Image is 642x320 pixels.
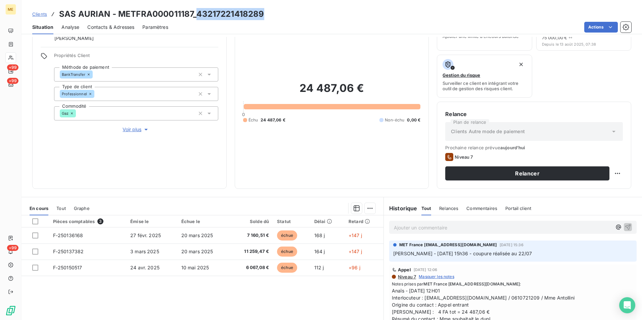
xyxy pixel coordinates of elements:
[242,112,245,117] span: 0
[181,219,226,224] div: Échue le
[181,232,213,238] span: 20 mars 2025
[439,206,458,211] span: Relances
[393,251,532,256] span: [PERSON_NAME] - [DATE] 15h36 - coupure réalisée au 22/07
[314,219,341,224] div: Délai
[53,232,83,238] span: F-250136168
[54,35,94,42] span: [PERSON_NAME]
[584,22,618,33] button: Actions
[53,249,84,254] span: F-250137382
[451,128,525,135] span: Clients Autre mode de paiement
[419,274,454,280] span: Masquer les notes
[277,219,306,224] div: Statut
[277,230,297,241] span: échue
[59,8,264,20] h3: SAS AURIAN - METFRA000011187_43217221418289
[619,297,635,313] div: Open Intercom Messenger
[243,82,421,102] h2: 24 487,06 €
[234,264,269,271] span: 6 067,08 €
[234,219,269,224] div: Solde dû
[505,206,531,211] span: Portail client
[32,11,47,17] a: Clients
[261,117,285,123] span: 24 487,06 €
[181,249,213,254] span: 20 mars 2025
[5,305,16,316] img: Logo LeanPay
[53,218,122,224] div: Pièces comptables
[399,242,497,248] span: MET France [EMAIL_ADDRESS][DOMAIN_NAME]
[349,232,362,238] span: +147 j
[130,265,159,270] span: 24 avr. 2025
[407,117,420,123] span: 0,00 €
[53,265,82,270] span: F-250150517
[443,72,480,78] span: Gestion du risque
[314,249,325,254] span: 164 j
[74,206,90,211] span: Graphe
[93,71,98,77] input: Ajouter une valeur
[30,206,48,211] span: En cours
[277,263,297,273] span: échue
[437,55,532,98] button: Gestion du risqueSurveiller ce client en intégrant votre outil de gestion des risques client.
[5,66,16,76] a: +99
[445,110,623,118] h6: Relance
[414,268,438,272] span: [DATE] 12:06
[7,245,18,251] span: +99
[76,110,81,116] input: Ajouter une valeur
[62,72,85,76] span: BankTransfer
[123,126,149,133] span: Voir plus
[234,232,269,239] span: 7 160,51 €
[142,24,168,31] span: Paramètres
[349,265,360,270] span: +96 j
[181,265,209,270] span: 10 mai 2025
[62,92,87,96] span: Professionnel
[5,79,16,90] a: +99
[392,281,634,287] span: Notes prises par :
[234,248,269,255] span: 11 259,47 €
[455,154,473,160] span: Niveau 7
[130,249,159,254] span: 3 mars 2025
[54,126,218,133] button: Voir plus
[7,64,18,70] span: +99
[423,281,520,286] span: MET France [EMAIL_ADDRESS][DOMAIN_NAME]
[62,111,68,115] span: Gaz
[542,35,567,40] span: 75 000,00 €
[5,4,16,15] div: ME
[54,53,218,62] span: Propriétés Client
[397,274,416,279] span: Niveau 7
[130,232,161,238] span: 27 févr. 2025
[61,24,79,31] span: Analyse
[277,247,297,257] span: échue
[248,117,258,123] span: Échu
[542,42,626,46] span: Depuis le 13 août 2025, 07:38
[385,117,404,123] span: Non-échu
[384,204,417,212] h6: Historique
[94,91,100,97] input: Ajouter une valeur
[500,243,523,247] span: [DATE] 15:36
[7,78,18,84] span: +99
[32,24,53,31] span: Situation
[130,219,173,224] div: Émise le
[443,81,526,91] span: Surveiller ce client en intégrant votre outil de gestion des risques client.
[398,267,411,272] span: Appel
[445,145,623,150] span: Prochaine relance prévue
[349,219,379,224] div: Retard
[466,206,497,211] span: Commentaires
[87,24,134,31] span: Contacts & Adresses
[56,206,66,211] span: Tout
[314,265,324,270] span: 112 j
[314,232,325,238] span: 168 j
[97,218,103,224] span: 3
[500,145,525,150] span: aujourd’hui
[445,166,609,180] button: Relancer
[349,249,362,254] span: +147 j
[421,206,431,211] span: Tout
